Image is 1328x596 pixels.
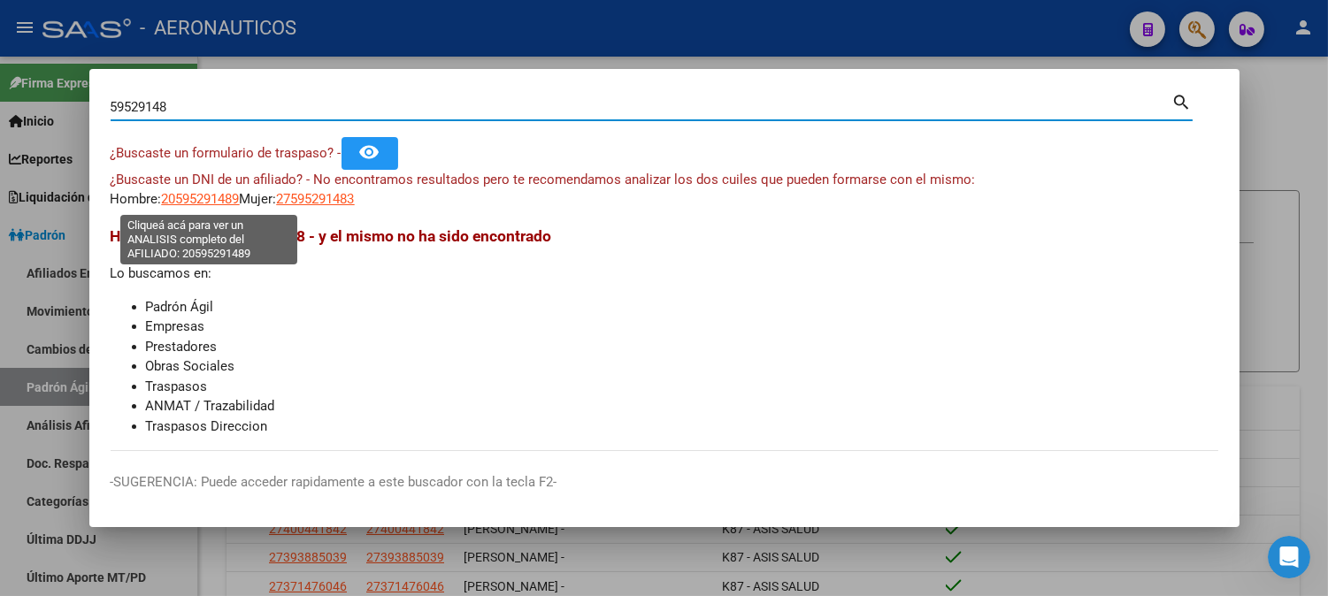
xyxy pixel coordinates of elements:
[146,396,1218,416] li: ANMAT / Trazabilidad
[1268,536,1310,578] iframe: Intercom live chat
[146,297,1218,317] li: Padrón Ágil
[162,191,240,207] span: 20595291489
[146,377,1218,397] li: Traspasos
[111,170,1218,210] div: Hombre: Mujer:
[111,172,976,187] span: ¿Buscaste un DNI de un afiliado? - No encontramos resultados pero te recomendamos analizar los do...
[1172,90,1193,111] mat-icon: search
[146,337,1218,357] li: Prestadores
[111,472,1218,493] p: -SUGERENCIA: Puede acceder rapidamente a este buscador con la tecla F2-
[277,191,355,207] span: 27595291483
[146,317,1218,337] li: Empresas
[146,416,1218,437] li: Traspasos Direccion
[111,145,342,161] span: ¿Buscaste un formulario de traspaso? -
[111,225,1218,436] div: Lo buscamos en:
[359,141,380,163] mat-icon: remove_red_eye
[111,227,552,245] span: Hemos buscado - 59529148 - y el mismo no ha sido encontrado
[146,356,1218,377] li: Obras Sociales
